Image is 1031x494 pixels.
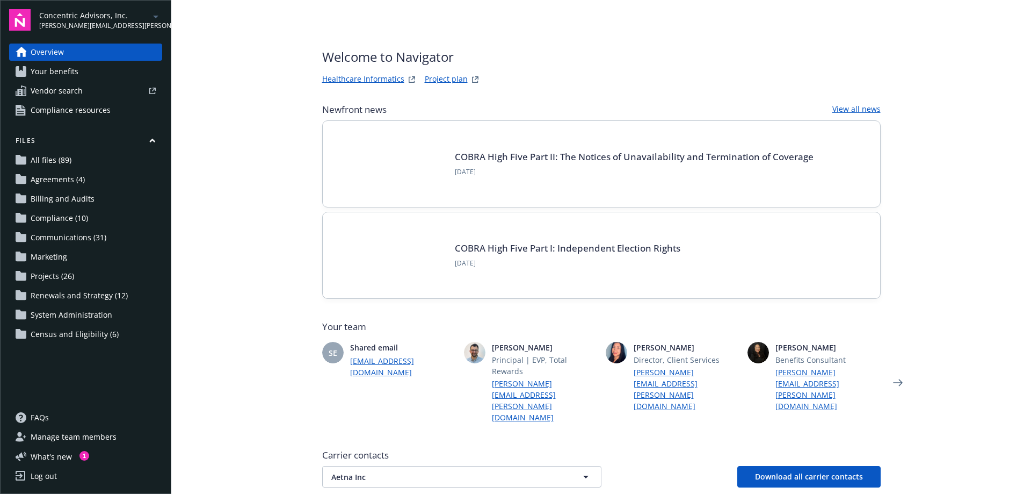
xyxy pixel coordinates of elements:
img: photo [464,342,485,363]
a: COBRA High Five Part I: Independent Election Rights [455,242,680,254]
a: projectPlanWebsite [469,73,482,86]
a: Renewals and Strategy (12) [9,287,162,304]
img: photo [747,342,769,363]
a: Projects (26) [9,268,162,285]
a: Overview [9,44,162,61]
span: All files (89) [31,152,71,169]
img: navigator-logo.svg [9,9,31,31]
span: Projects (26) [31,268,74,285]
span: Compliance (10) [31,210,88,227]
a: Manage team members [9,428,162,446]
span: Vendor search [31,82,83,99]
button: Download all carrier contacts [737,466,881,488]
span: Concentric Advisors, Inc. [39,10,149,21]
span: Compliance resources [31,102,111,119]
span: [PERSON_NAME][EMAIL_ADDRESS][PERSON_NAME][DOMAIN_NAME] [39,21,149,31]
span: [DATE] [455,259,680,268]
span: System Administration [31,306,112,324]
button: Aetna Inc [322,466,601,488]
button: Concentric Advisors, Inc.[PERSON_NAME][EMAIL_ADDRESS][PERSON_NAME][DOMAIN_NAME]arrowDropDown [39,9,162,31]
a: [PERSON_NAME][EMAIL_ADDRESS][PERSON_NAME][DOMAIN_NAME] [634,367,739,412]
a: Vendor search [9,82,162,99]
img: Card Image - EB Compliance Insights.png [340,138,442,190]
span: Newfront news [322,103,387,116]
a: Agreements (4) [9,171,162,188]
a: [EMAIL_ADDRESS][DOMAIN_NAME] [350,355,455,378]
a: arrowDropDown [149,10,162,23]
a: Compliance (10) [9,210,162,227]
a: View all news [832,103,881,116]
span: Download all carrier contacts [755,471,863,482]
a: Healthcare Informatics [322,73,404,86]
img: photo [606,342,627,363]
a: COBRA High Five Part II: The Notices of Unavailability and Termination of Coverage [455,151,814,163]
a: Project plan [425,73,468,86]
a: All files (89) [9,152,162,169]
span: Director, Client Services [634,354,739,366]
span: Census and Eligibility (6) [31,326,119,343]
div: 1 [79,451,89,461]
span: [DATE] [455,167,814,177]
span: Your benefits [31,63,78,80]
span: Welcome to Navigator [322,47,482,67]
span: FAQs [31,409,49,426]
span: Billing and Audits [31,190,95,207]
a: Communications (31) [9,229,162,246]
img: BLOG-Card Image - Compliance - COBRA High Five Pt 1 07-18-25.jpg [340,230,442,281]
span: Benefits Consultant [775,354,881,366]
a: Your benefits [9,63,162,80]
a: Next [889,374,906,391]
a: Billing and Audits [9,190,162,207]
span: Aetna Inc [331,471,555,483]
span: SE [329,347,337,359]
span: Carrier contacts [322,449,881,462]
span: [PERSON_NAME] [492,342,597,353]
button: Files [9,136,162,149]
a: Census and Eligibility (6) [9,326,162,343]
span: Marketing [31,248,67,266]
a: Compliance resources [9,102,162,119]
span: Shared email [350,342,455,353]
span: What ' s new [31,451,72,462]
a: FAQs [9,409,162,426]
span: [PERSON_NAME] [775,342,881,353]
span: [PERSON_NAME] [634,342,739,353]
span: Manage team members [31,428,117,446]
a: System Administration [9,306,162,324]
a: springbukWebsite [405,73,418,86]
div: Log out [31,468,57,485]
a: [PERSON_NAME][EMAIL_ADDRESS][PERSON_NAME][DOMAIN_NAME] [492,378,597,423]
a: [PERSON_NAME][EMAIL_ADDRESS][PERSON_NAME][DOMAIN_NAME] [775,367,881,412]
span: Overview [31,44,64,61]
span: Agreements (4) [31,171,85,188]
span: Renewals and Strategy (12) [31,287,128,304]
a: Marketing [9,248,162,266]
span: Principal | EVP, Total Rewards [492,354,597,377]
button: What's new1 [9,451,89,462]
span: Your team [322,320,881,333]
span: Communications (31) [31,229,106,246]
